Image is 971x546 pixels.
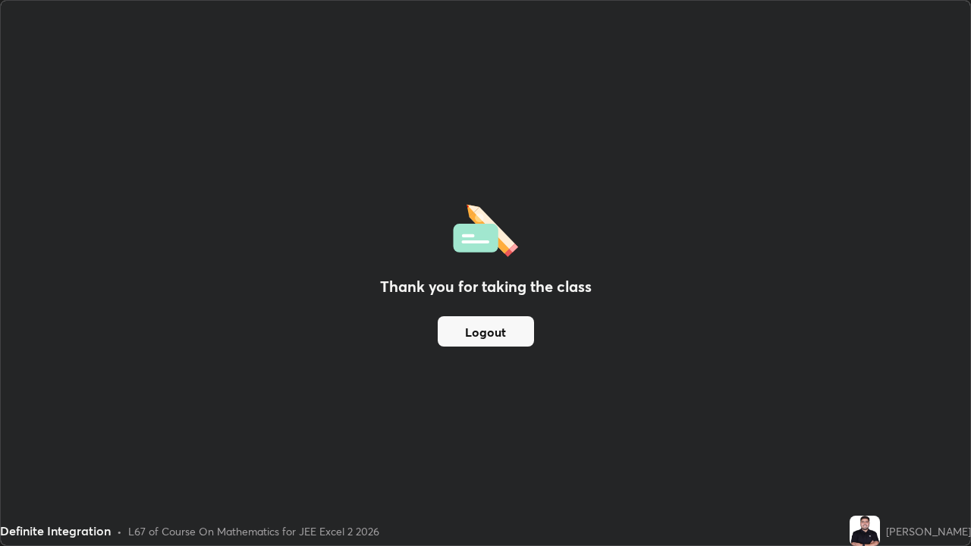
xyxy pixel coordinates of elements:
div: [PERSON_NAME] [886,523,971,539]
button: Logout [438,316,534,347]
img: offlineFeedback.1438e8b3.svg [453,199,518,257]
div: • [117,523,122,539]
div: L67 of Course On Mathematics for JEE Excel 2 2026 [128,523,379,539]
img: 88b35569a0e241a390a6729fd819ed65.jpg [850,516,880,546]
h2: Thank you for taking the class [380,275,592,298]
